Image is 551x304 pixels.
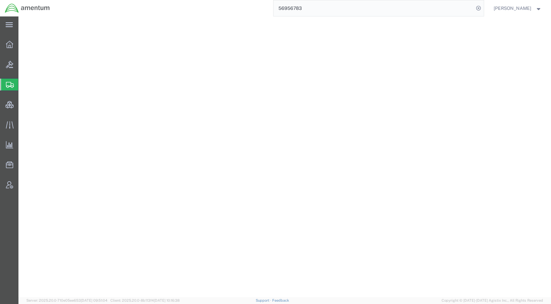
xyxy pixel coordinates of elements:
span: [DATE] 09:51:04 [81,298,107,302]
span: [DATE] 10:16:38 [154,298,180,302]
span: Kent Gilman [494,5,531,12]
iframe: FS Legacy Container [18,16,551,297]
span: Copyright © [DATE]-[DATE] Agistix Inc., All Rights Reserved [442,298,543,303]
input: Search for shipment number, reference number [274,0,474,16]
span: Server: 2025.20.0-710e05ee653 [26,298,107,302]
a: Support [256,298,272,302]
img: logo [5,3,50,13]
a: Feedback [272,298,289,302]
span: Client: 2025.20.0-8b113f4 [110,298,180,302]
button: [PERSON_NAME] [493,4,542,12]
